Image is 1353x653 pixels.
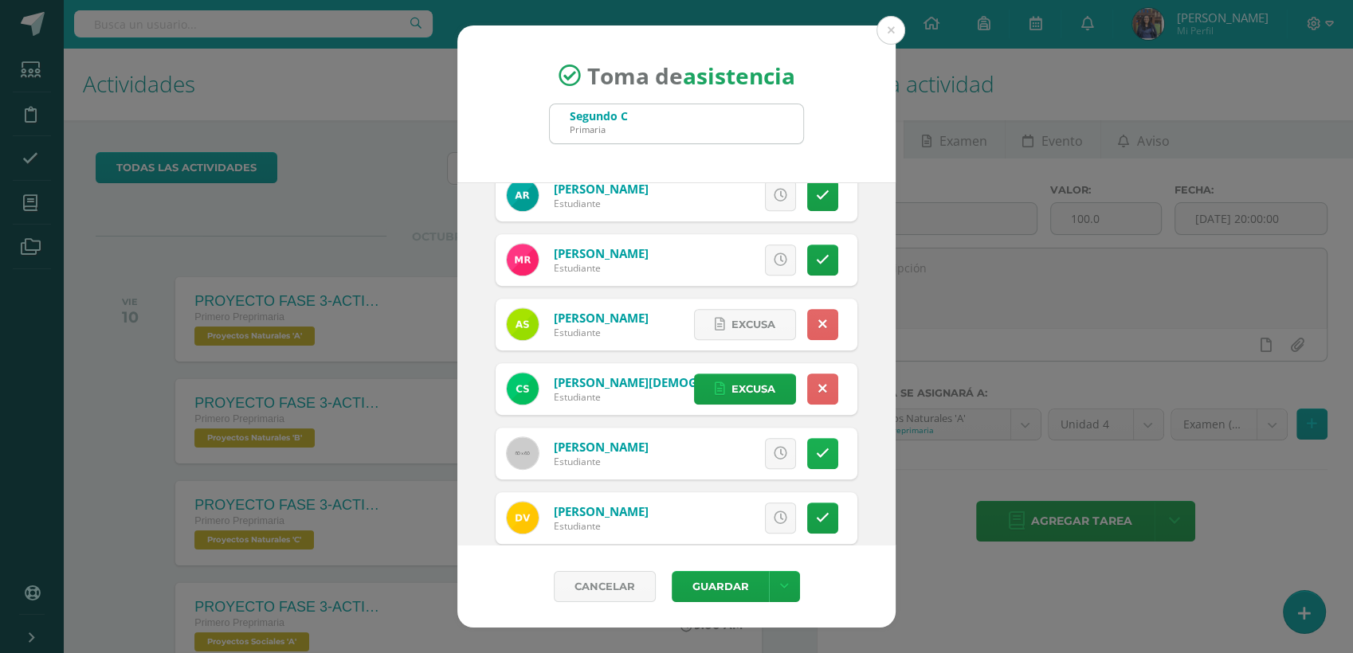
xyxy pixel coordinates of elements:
span: Excusa [731,310,775,339]
a: [PERSON_NAME] [554,181,649,197]
a: Excusa [694,373,796,405]
div: Estudiante [554,197,649,210]
span: Toma de [587,61,795,91]
img: e7ce02645b76f4bb817c65f8481afc69.png [507,179,539,211]
div: Estudiante [554,519,649,533]
input: Busca un grado o sección aquí... [550,104,803,143]
div: Estudiante [554,261,649,275]
img: 60x60 [507,437,539,469]
a: [PERSON_NAME][DEMOGRAPHIC_DATA] [554,374,782,390]
a: Excusa [694,309,796,340]
img: 7f752ff5d0af1f49138f3dcc26295f1a.png [507,308,539,340]
img: cce91bffab8f7a10d5845b0ce62a1cf1.png [507,244,539,276]
a: [PERSON_NAME] [554,439,649,455]
a: Cancelar [554,571,656,602]
a: [PERSON_NAME] [554,503,649,519]
div: Segundo C [570,108,628,123]
div: Estudiante [554,390,745,404]
a: [PERSON_NAME] [554,245,649,261]
img: cbfa79e7225037f661bede80f156dc6a.png [507,373,539,405]
span: Excusa [731,374,775,404]
img: 30e434bc9d7baa1da06add8913c99ac2.png [507,502,539,534]
button: Guardar [672,571,769,602]
strong: asistencia [683,61,795,91]
a: [PERSON_NAME] [554,310,649,326]
button: Close (Esc) [877,16,905,45]
div: Estudiante [554,326,649,339]
div: Primaria [570,123,628,135]
div: Estudiante [554,455,649,468]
